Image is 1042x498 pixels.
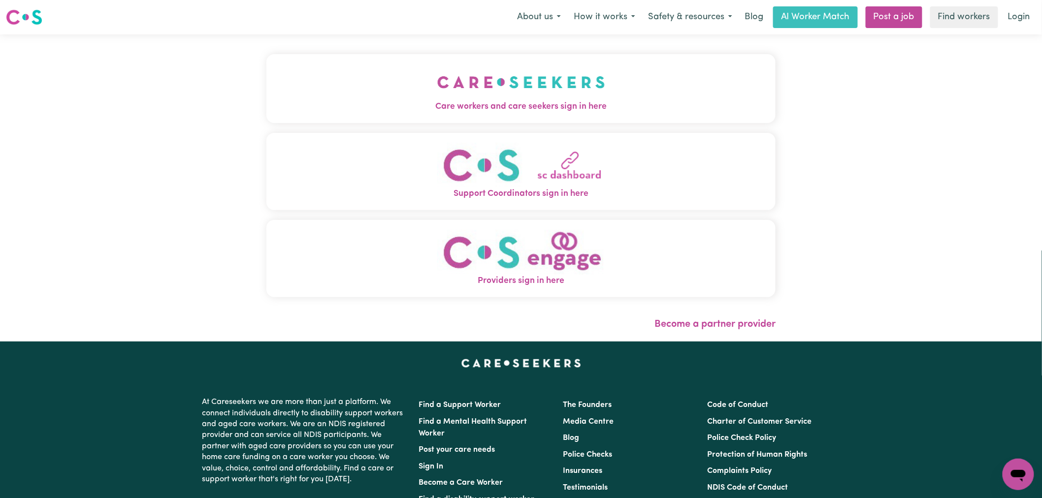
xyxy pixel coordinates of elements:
[266,220,776,297] button: Providers sign in here
[563,434,579,442] a: Blog
[419,479,503,487] a: Become a Care Worker
[866,6,922,28] a: Post a job
[266,54,776,123] button: Care workers and care seekers sign in here
[1002,6,1036,28] a: Login
[563,418,614,426] a: Media Centre
[563,484,608,492] a: Testimonials
[930,6,998,28] a: Find workers
[6,6,42,29] a: Careseekers logo
[567,7,642,28] button: How it works
[642,7,739,28] button: Safety & resources
[419,463,443,470] a: Sign In
[708,418,812,426] a: Charter of Customer Service
[773,6,858,28] a: AI Worker Match
[266,187,776,200] span: Support Coordinators sign in here
[708,434,777,442] a: Police Check Policy
[266,133,776,210] button: Support Coordinators sign in here
[708,401,769,409] a: Code of Conduct
[708,467,772,475] a: Complaints Policy
[419,446,495,454] a: Post your care needs
[419,418,527,437] a: Find a Mental Health Support Worker
[563,467,602,475] a: Insurances
[6,8,42,26] img: Careseekers logo
[461,359,581,367] a: Careseekers home page
[266,100,776,113] span: Care workers and care seekers sign in here
[1003,459,1034,490] iframe: Button to launch messaging window
[511,7,567,28] button: About us
[708,484,788,492] a: NDIS Code of Conduct
[563,451,612,459] a: Police Checks
[708,451,808,459] a: Protection of Human Rights
[202,393,407,489] p: At Careseekers we are more than just a platform. We connect individuals directly to disability su...
[266,275,776,287] span: Providers sign in here
[654,319,776,329] a: Become a partner provider
[739,6,769,28] a: Blog
[563,401,612,409] a: The Founders
[419,401,501,409] a: Find a Support Worker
